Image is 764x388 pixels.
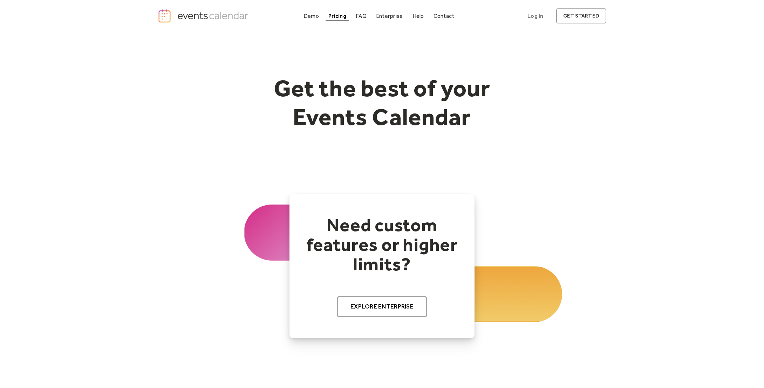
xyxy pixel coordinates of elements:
div: Pricing [328,14,346,18]
div: Help [412,14,424,18]
a: Demo [301,11,322,21]
div: Demo [303,14,319,18]
a: FAQ [353,11,369,21]
a: Explore Enterprise [337,296,427,317]
a: Enterprise [373,11,405,21]
a: Log In [520,8,550,23]
div: FAQ [356,14,367,18]
h1: Get the best of your Events Calendar [247,74,517,131]
a: Pricing [326,11,349,21]
h2: Need custom features or higher limits? [303,215,461,274]
div: Enterprise [376,14,403,18]
a: Contact [431,11,457,21]
a: Help [410,11,427,21]
div: Contact [434,14,455,18]
a: get started [556,8,606,23]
